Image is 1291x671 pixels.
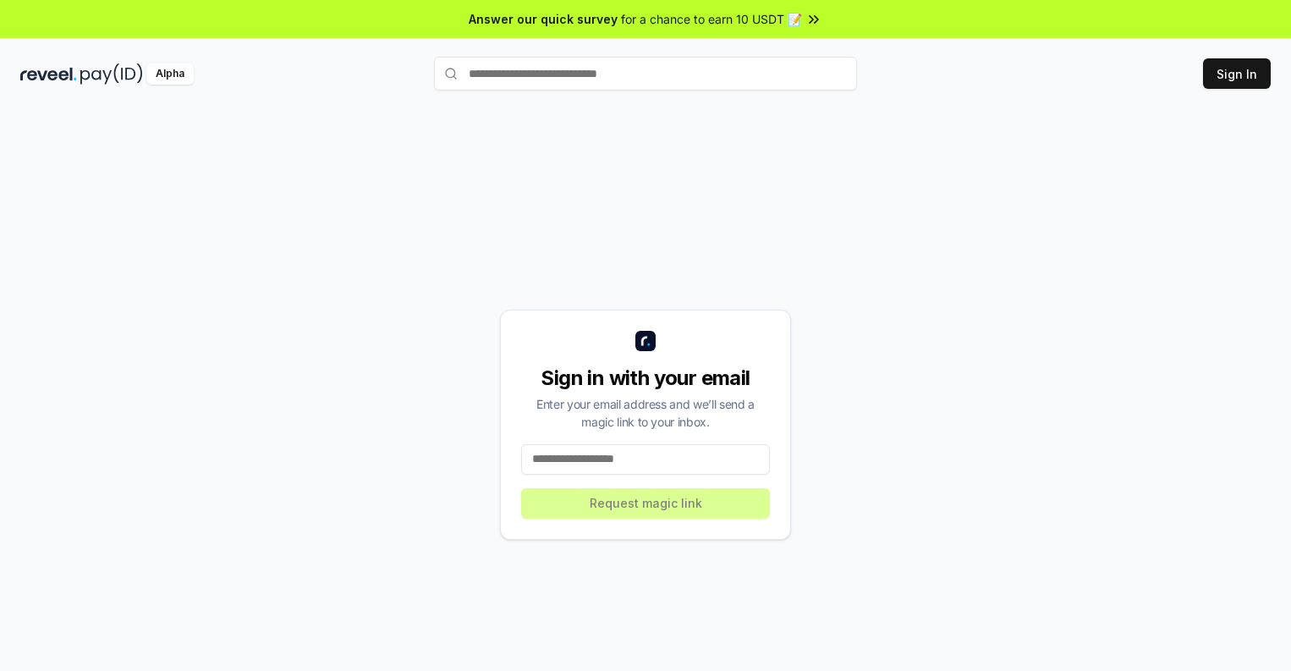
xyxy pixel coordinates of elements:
[521,365,770,392] div: Sign in with your email
[146,63,194,85] div: Alpha
[1203,58,1271,89] button: Sign In
[621,10,802,28] span: for a chance to earn 10 USDT 📝
[635,331,656,351] img: logo_small
[521,395,770,431] div: Enter your email address and we’ll send a magic link to your inbox.
[20,63,77,85] img: reveel_dark
[469,10,618,28] span: Answer our quick survey
[80,63,143,85] img: pay_id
